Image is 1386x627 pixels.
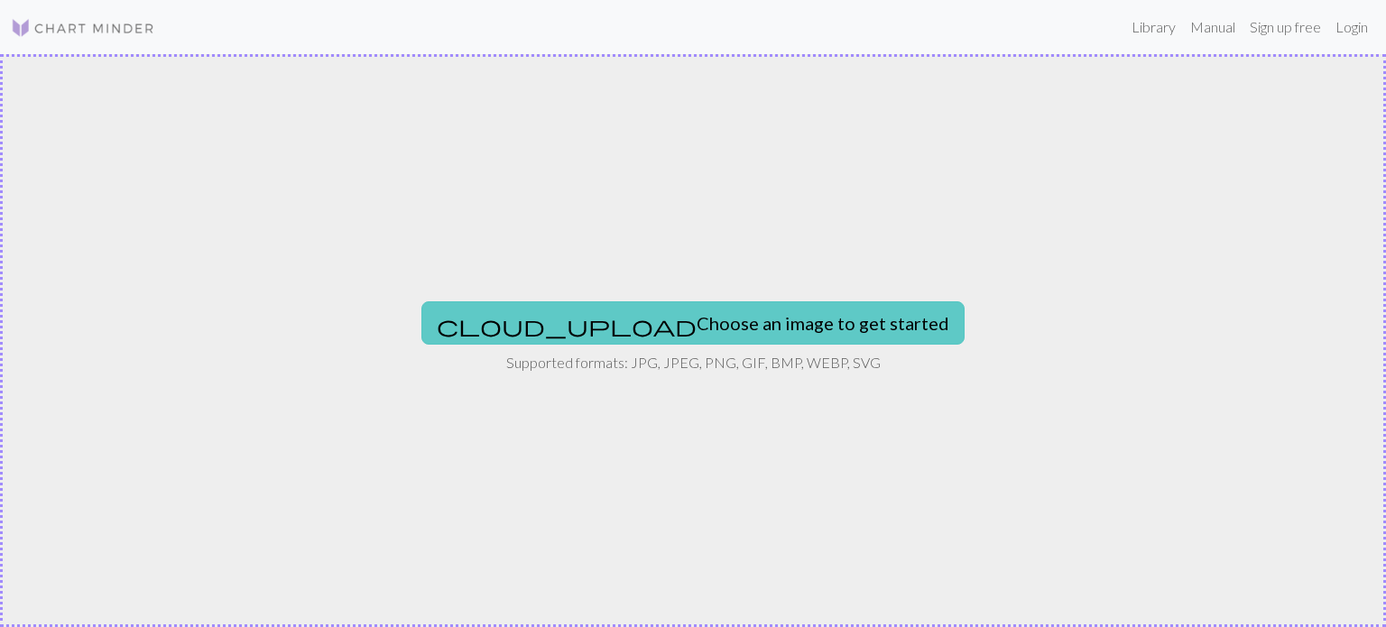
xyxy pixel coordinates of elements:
[11,17,155,39] img: Logo
[1183,9,1243,45] a: Manual
[421,301,965,345] button: Choose an image to get started
[1328,9,1375,45] a: Login
[1243,9,1328,45] a: Sign up free
[437,313,697,338] span: cloud_upload
[1124,9,1183,45] a: Library
[506,352,881,373] p: Supported formats: JPG, JPEG, PNG, GIF, BMP, WEBP, SVG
